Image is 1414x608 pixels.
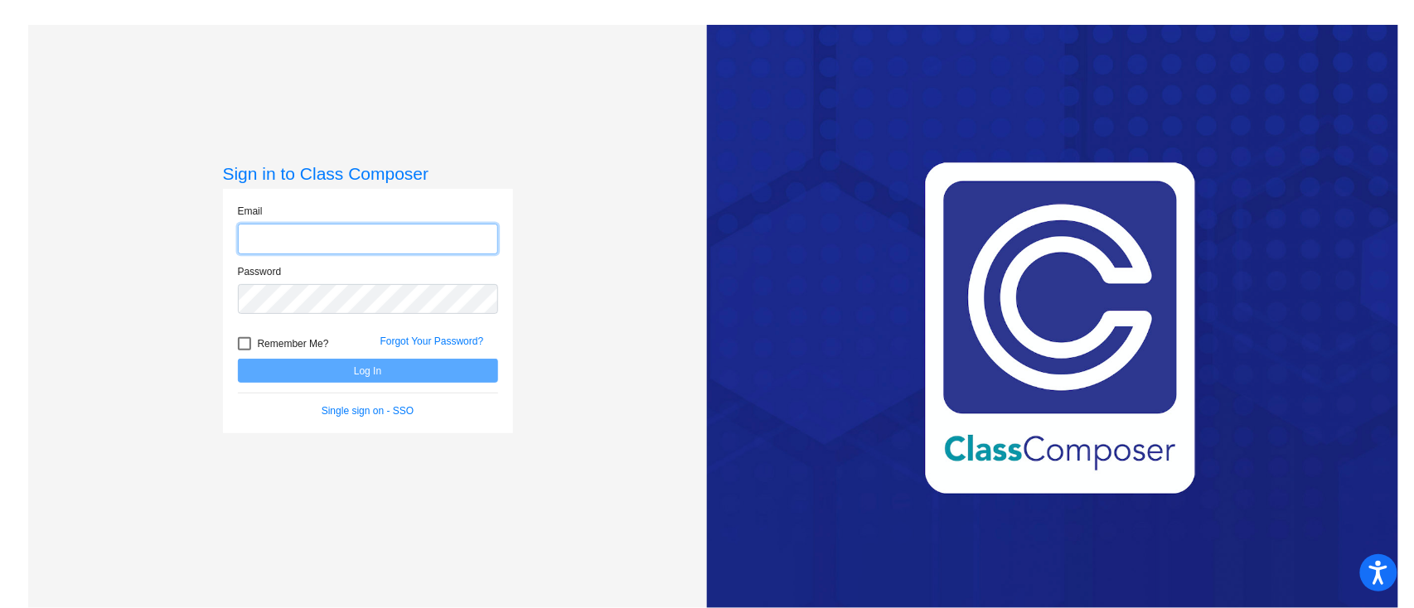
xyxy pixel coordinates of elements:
[322,405,414,417] a: Single sign on - SSO
[380,335,484,347] a: Forgot Your Password?
[238,204,263,219] label: Email
[258,334,329,354] span: Remember Me?
[238,359,498,383] button: Log In
[238,264,282,279] label: Password
[223,163,513,184] h3: Sign in to Class Composer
